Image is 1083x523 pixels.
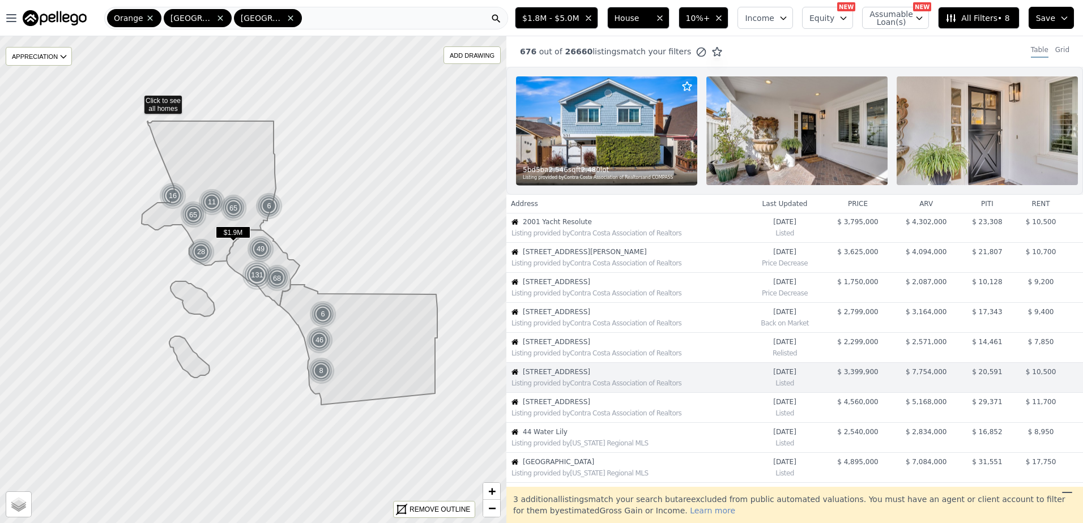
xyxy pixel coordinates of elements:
img: g1.png [309,301,337,328]
span: + [488,484,496,498]
th: arv [892,195,961,213]
span: $ 31,551 [972,458,1002,466]
div: Listing provided by Contra Costa Association of Realtors and COMPASS [523,174,692,181]
span: Equity [809,12,834,24]
time: 2025-09-17 08:38 [751,247,819,256]
span: $ 9,400 [1028,308,1054,316]
img: House [511,398,518,405]
span: $ 3,625,000 [837,248,879,256]
time: 2025-09-17 05:00 [751,367,819,376]
span: [STREET_ADDRESS] [523,337,745,346]
img: g1.png [247,235,275,263]
button: House [607,7,670,29]
div: 131 [242,260,272,290]
div: out of listings [506,46,723,58]
img: g1.png [187,238,215,265]
span: $ 17,750 [1026,458,1056,466]
span: All Filters • 8 [945,12,1009,24]
img: g3.png [242,260,273,290]
span: [STREET_ADDRESS] [523,277,745,286]
div: Listing provided by [US_STATE] Regional MLS [511,469,745,478]
time: 2025-09-17 14:23 [751,217,819,226]
span: $ 23,308 [972,218,1002,226]
div: Listing provided by Contra Costa Association of Realtors [511,229,745,238]
time: 2025-09-17 04:50 [751,427,819,436]
span: $ 7,084,000 [906,458,947,466]
img: Property Photo 2 [706,76,888,185]
span: $ 2,571,000 [906,338,947,346]
a: Zoom in [483,483,500,500]
span: $ 11,700 [1026,398,1056,406]
a: Layers [6,492,31,517]
div: Listing provided by Contra Costa Association of Realtors [511,289,745,298]
div: Listed [751,406,819,418]
time: 2025-09-17 02:26 [751,457,819,466]
div: 3 additional listing s match your search but are excluded from public automated valuations. You m... [506,487,1083,523]
span: 26660 [562,47,593,56]
div: Listed [751,226,819,238]
span: [STREET_ADDRESS][PERSON_NAME] [523,247,745,256]
button: Income [737,7,793,29]
span: [STREET_ADDRESS] [523,307,745,316]
div: 28 [187,238,215,265]
div: Grid [1055,45,1069,58]
span: $ 4,560,000 [837,398,879,406]
button: $1.8M - $5.0M [515,7,598,29]
img: House [511,248,518,255]
span: [GEOGRAPHIC_DATA] [523,457,745,466]
span: 2,546 [549,165,568,174]
span: 2,480 [581,165,600,174]
div: Listing provided by Contra Costa Association of Realtors [511,409,745,418]
button: All Filters• 8 [938,7,1019,29]
div: 65 [179,200,208,229]
time: 2025-09-17 05:00 [751,307,819,316]
button: Assumable Loan(s) [862,7,929,29]
span: $ 2,087,000 [906,278,947,286]
span: $ 16,852 [972,428,1002,436]
span: $ 4,302,000 [906,218,947,226]
span: [STREET_ADDRESS] [523,367,745,376]
span: Income [745,12,774,24]
span: $ 10,700 [1026,248,1056,256]
span: $ 14,461 [972,338,1002,346]
img: g1.png [198,188,226,216]
button: 10%+ [679,7,729,29]
div: 16 [159,182,186,209]
button: Equity [802,7,853,29]
th: Last Updated [746,195,824,213]
a: Zoom out [483,500,500,517]
time: 2025-09-17 07:36 [751,277,819,286]
span: $ 10,128 [972,278,1002,286]
span: House [615,12,651,24]
span: $ 10,500 [1026,218,1056,226]
div: Back on Market [751,316,819,328]
div: Listing provided by Contra Costa Association of Realtors [511,379,745,388]
img: g1.png [255,192,283,220]
div: NEW [913,2,931,11]
img: Pellego [23,10,87,26]
div: Listed [751,466,819,478]
span: $ 9,200 [1028,278,1054,286]
span: $ 3,795,000 [837,218,879,226]
img: g1.png [306,327,334,354]
button: Save [1029,7,1074,29]
span: [GEOGRAPHIC_DATA] [170,12,214,24]
span: [STREET_ADDRESS] [523,397,745,406]
img: House [511,368,518,375]
span: 676 [520,47,536,56]
span: $ 8,950 [1028,428,1054,436]
span: − [488,501,496,515]
div: 5 bd 5 ba sqft lot [523,165,692,174]
span: $ 2,834,000 [906,428,947,436]
img: House [511,428,518,435]
div: 6 [309,301,336,328]
div: Listing provided by [US_STATE] Regional MLS [511,439,745,448]
th: price [824,195,892,213]
div: APPRECIATION [6,47,72,66]
img: Property Photo 3 [897,76,1078,185]
div: Relisted [751,346,819,358]
span: Assumable Loan(s) [869,10,906,26]
span: $1.9M [216,226,250,238]
div: Listing provided by Contra Costa Association of Realtors [511,259,745,268]
time: 2025-09-17 05:00 [751,337,819,346]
